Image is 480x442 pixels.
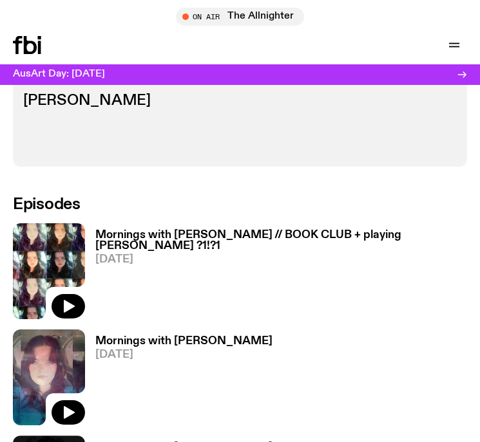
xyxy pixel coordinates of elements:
[85,336,273,425] a: Mornings with [PERSON_NAME][DATE]
[176,8,304,26] button: On AirThe Allnighter
[13,69,105,79] h3: AusArt Day: [DATE]
[95,254,467,265] span: [DATE]
[13,198,467,212] h2: Episodes
[95,349,273,360] span: [DATE]
[23,94,457,108] h3: [PERSON_NAME]
[85,230,467,319] a: Mornings with [PERSON_NAME] // BOOK CLUB + playing [PERSON_NAME] ?1!?1[DATE]
[95,336,273,347] h3: Mornings with [PERSON_NAME]
[95,230,467,252] h3: Mornings with [PERSON_NAME] // BOOK CLUB + playing [PERSON_NAME] ?1!?1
